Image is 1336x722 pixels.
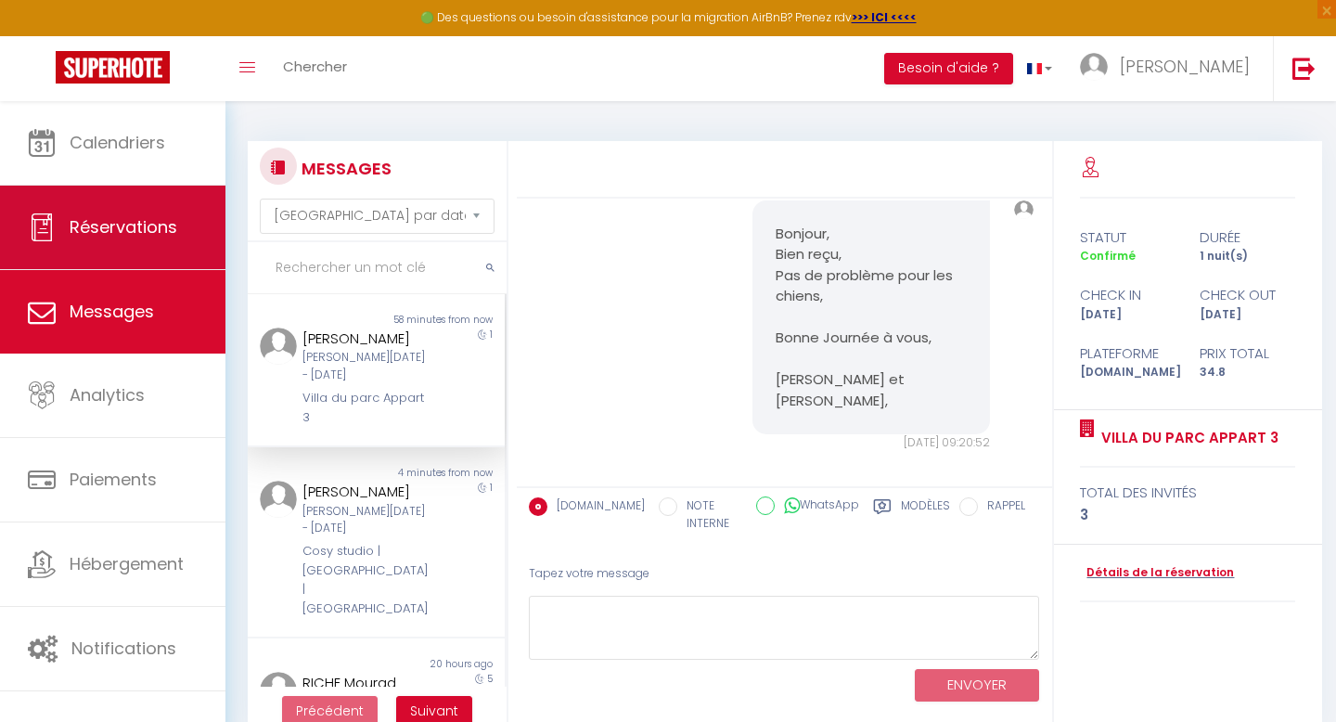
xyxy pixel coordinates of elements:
div: [DATE] [1188,306,1307,324]
img: Super Booking [56,51,170,84]
a: Détails de la réservation [1080,564,1234,582]
pre: Bonjour, Bien reçu, Pas de problème pour les chiens, Bonne Journée à vous, [PERSON_NAME] et [PERS... [776,224,966,412]
label: NOTE INTERNE [677,497,742,533]
img: logout [1292,57,1316,80]
div: RICHE Mourad [302,672,428,694]
span: Suivant [410,702,458,720]
div: 4 minutes from now [376,466,504,481]
span: Notifications [71,637,176,660]
div: 20 hours ago [376,657,504,672]
button: Besoin d'aide ? [884,53,1013,84]
div: 1 nuit(s) [1188,248,1307,265]
div: Prix total [1188,342,1307,365]
div: Tapez votre message [529,551,1040,597]
input: Rechercher un mot clé [248,242,507,294]
label: RAPPEL [978,497,1025,518]
div: check in [1068,284,1188,306]
span: Paiements [70,468,157,491]
span: Réservations [70,215,177,239]
h3: MESSAGES [297,148,392,189]
label: WhatsApp [775,496,859,517]
img: ... [1014,200,1034,220]
span: Chercher [283,57,347,76]
a: Villa du parc Appart 3 [1095,427,1278,449]
div: [PERSON_NAME] [302,481,428,503]
div: 34.8 [1188,364,1307,381]
span: 1 [490,328,493,342]
div: [PERSON_NAME][DATE] - [DATE] [302,349,428,384]
div: [DOMAIN_NAME] [1068,364,1188,381]
img: ... [260,481,297,518]
span: 1 [490,481,493,495]
img: ... [260,672,297,709]
img: ... [1080,53,1108,81]
span: Précédent [296,702,364,720]
div: 58 minutes from now [376,313,504,328]
div: Villa du parc Appart 3 [302,389,428,427]
span: [PERSON_NAME] [1120,55,1250,78]
div: Plateforme [1068,342,1188,365]
div: [PERSON_NAME] [302,328,428,350]
span: Analytics [70,383,145,406]
div: 3 [1080,504,1295,526]
div: [DATE] [1068,306,1188,324]
span: Confirmé [1080,248,1136,264]
span: Messages [70,300,154,323]
img: ... [260,328,297,365]
div: [DATE] 09:20:52 [752,434,989,452]
div: durée [1188,226,1307,249]
a: >>> ICI <<<< [852,9,917,25]
div: total des invités [1080,482,1295,504]
div: [PERSON_NAME][DATE] - [DATE] [302,503,428,538]
button: ENVOYER [915,669,1039,702]
div: check out [1188,284,1307,306]
span: Hébergement [70,552,184,575]
div: statut [1068,226,1188,249]
label: Modèles [901,497,950,535]
a: Chercher [269,36,361,101]
a: ... [PERSON_NAME] [1066,36,1273,101]
span: Calendriers [70,131,165,154]
span: 5 [487,672,493,686]
label: [DOMAIN_NAME] [547,497,645,518]
div: Cosy studio | [GEOGRAPHIC_DATA] | [GEOGRAPHIC_DATA] [302,542,428,618]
